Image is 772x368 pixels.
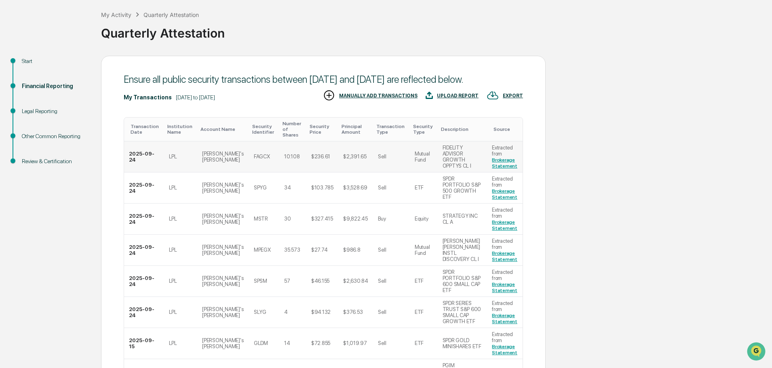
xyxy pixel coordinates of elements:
[169,278,177,284] div: LPL
[343,185,367,191] div: $3,528.69
[254,278,267,284] div: SPSM
[284,278,290,284] div: 57
[487,204,523,235] td: Extracted from
[169,309,177,315] div: LPL
[169,185,177,191] div: LPL
[487,297,523,328] td: Extracted from
[378,278,386,284] div: Sell
[378,216,386,222] div: Buy
[487,235,523,266] td: Extracted from
[487,89,499,101] img: EXPORT
[200,126,246,132] div: Toggle SortBy
[343,278,368,284] div: $2,630.84
[284,309,288,315] div: 4
[343,216,368,222] div: $9,822.45
[167,124,194,135] div: Toggle SortBy
[415,340,424,346] div: ETF
[124,204,164,235] td: 2025-09-24
[441,126,484,132] div: Toggle SortBy
[22,132,88,141] div: Other Common Reporting
[284,216,291,222] div: 30
[254,216,268,222] div: MSTR
[311,309,331,315] div: $94.132
[124,235,164,266] td: 2025-09-24
[284,340,290,346] div: 14
[143,11,199,18] div: Quarterly Attestation
[124,328,164,359] td: 2025-09-15
[342,124,370,135] div: Toggle SortBy
[252,124,276,135] div: Toggle SortBy
[443,337,483,349] div: SPDR GOLD MINISHARES ETF
[169,340,177,346] div: LPL
[443,238,483,262] div: [PERSON_NAME] [PERSON_NAME] INSTL DISCOVERY CL I
[8,62,23,76] img: 1746055101610-c473b297-6a78-478c-a979-82029cc54cd1
[55,99,103,113] a: 🗄️Attestations
[492,282,517,293] a: Brokerage Statement
[487,172,523,204] td: Extracted from
[284,154,300,160] div: 10.108
[197,172,249,204] td: [PERSON_NAME]'s [PERSON_NAME]
[492,188,517,200] a: Brokerage Statement
[492,313,517,324] a: Brokerage Statement
[492,344,517,355] a: Brokerage Statement
[197,297,249,328] td: [PERSON_NAME]'s [PERSON_NAME]
[378,247,386,253] div: Sell
[487,266,523,297] td: Extracted from
[378,154,386,160] div: Sell
[311,154,330,160] div: $236.61
[124,266,164,297] td: 2025-09-24
[487,141,523,172] td: Extracted from
[254,309,266,315] div: SLYG
[101,11,131,18] div: My Activity
[254,340,268,346] div: GLDM
[443,176,483,200] div: SPDR PORTFOLIO S&P 500 GROWTH ETF
[311,216,333,222] div: $327.415
[378,340,386,346] div: Sell
[8,17,147,30] p: How can we help?
[197,141,249,172] td: [PERSON_NAME]'s [PERSON_NAME]
[378,185,386,191] div: Sell
[443,145,483,169] div: FIDELITY ADVISOR GROWTH OPPTYS CL I
[415,151,433,163] div: Mutual Fund
[57,137,98,143] a: Powered byPylon
[254,185,267,191] div: SPYG
[16,102,52,110] span: Preclearance
[197,204,249,235] td: [PERSON_NAME]'s [PERSON_NAME]
[426,89,433,101] img: UPLOAD REPORT
[284,185,291,191] div: 34
[169,247,177,253] div: LPL
[67,102,100,110] span: Attestations
[311,185,333,191] div: $103.785
[415,309,424,315] div: ETF
[124,297,164,328] td: 2025-09-24
[254,247,271,253] div: MPEGX
[131,124,161,135] div: Toggle SortBy
[197,266,249,297] td: [PERSON_NAME]'s [PERSON_NAME]
[197,328,249,359] td: [PERSON_NAME]'s [PERSON_NAME]
[169,154,177,160] div: LPL
[311,247,327,253] div: $27.74
[415,185,424,191] div: ETF
[443,300,483,324] div: SPDR SERIES TRUST S&P 600 SMALL CAP GROWTH ETF
[494,126,519,132] div: Toggle SortBy
[176,94,215,101] div: [DATE] to [DATE]
[254,154,270,160] div: FAGCX
[443,269,483,293] div: SPDR PORTFOLIO S&P 600 SMALL CAP ETF
[80,137,98,143] span: Pylon
[27,62,133,70] div: Start new chat
[413,124,435,135] div: Toggle SortBy
[437,93,479,99] div: UPLOAD REPORT
[339,93,418,99] div: MANUALLY ADD TRANSACTIONS
[415,244,433,256] div: Mutual Fund
[343,340,367,346] div: $1,019.97
[378,309,386,315] div: Sell
[284,247,300,253] div: 35.573
[22,107,88,116] div: Legal Reporting
[323,89,335,101] img: MANUALLY ADD TRANSACTIONS
[5,114,54,128] a: 🔎Data Lookup
[59,103,65,109] div: 🗄️
[8,103,15,109] div: 🖐️
[124,172,164,204] td: 2025-09-24
[311,278,329,284] div: $46.155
